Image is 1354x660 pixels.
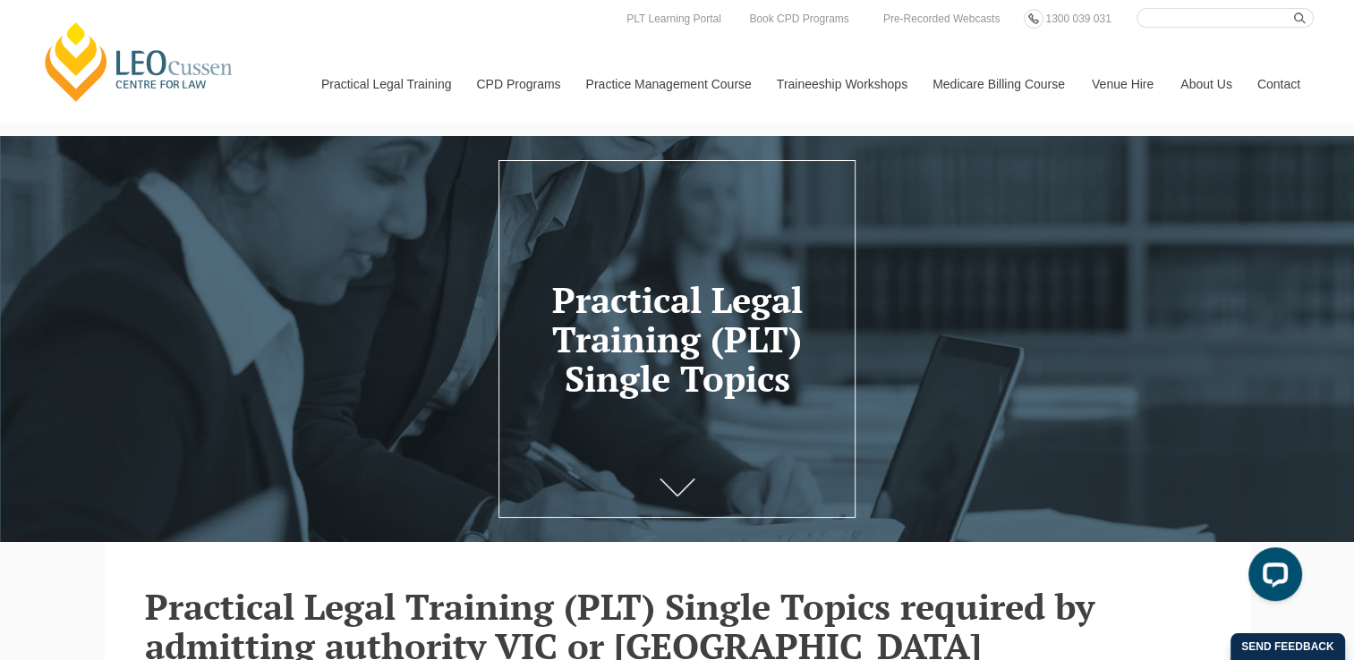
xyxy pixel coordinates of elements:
iframe: LiveChat chat widget [1234,540,1309,615]
a: Practice Management Course [573,46,763,123]
h1: Practical Legal Training (PLT) Single Topics [515,280,839,398]
a: Traineeship Workshops [763,46,919,123]
span: 1300 039 031 [1045,13,1111,25]
a: Venue Hire [1078,46,1167,123]
a: [PERSON_NAME] Centre for Law [40,20,238,104]
a: About Us [1167,46,1244,123]
a: CPD Programs [463,46,572,123]
a: Pre-Recorded Webcasts [879,9,1005,29]
a: Contact [1244,46,1314,123]
a: 1300 039 031 [1041,9,1115,29]
a: Medicare Billing Course [919,46,1078,123]
a: PLT Learning Portal [622,9,726,29]
a: Practical Legal Training [308,46,464,123]
a: Book CPD Programs [745,9,853,29]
